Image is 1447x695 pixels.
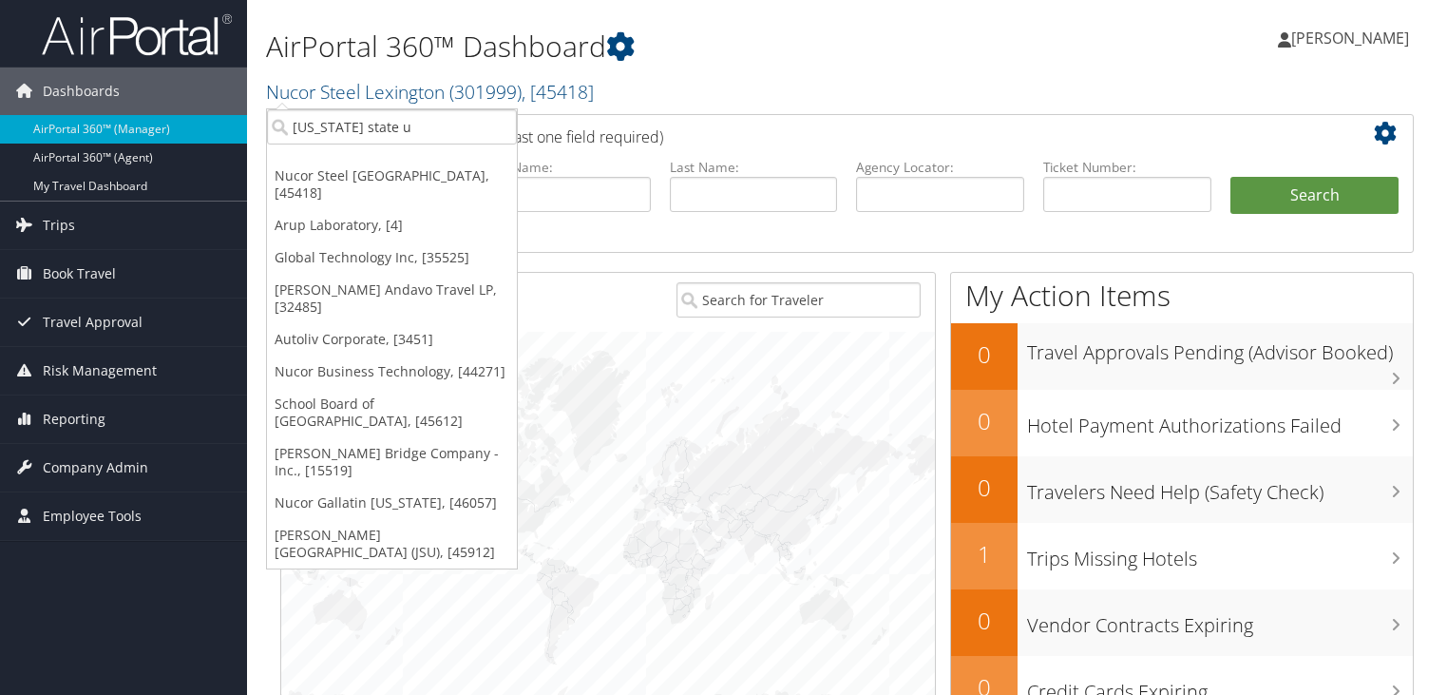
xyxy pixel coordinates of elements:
[1027,536,1413,572] h3: Trips Missing Hotels
[1230,177,1399,215] button: Search
[1043,158,1211,177] label: Ticket Number:
[1027,330,1413,366] h3: Travel Approvals Pending (Advisor Booked)
[267,241,517,274] a: Global Technology Inc, [35525]
[1278,10,1428,67] a: [PERSON_NAME]
[951,538,1018,570] h2: 1
[951,472,1018,504] h2: 0
[295,118,1304,150] h2: Airtinerary Lookup
[1027,603,1413,639] h3: Vendor Contracts Expiring
[482,126,663,147] span: (at least one field required)
[951,323,1413,390] a: 0Travel Approvals Pending (Advisor Booked)
[267,519,517,569] a: [PERSON_NAME][GEOGRAPHIC_DATA] (JSU), [45912]
[267,160,517,209] a: Nucor Steel [GEOGRAPHIC_DATA], [45418]
[483,158,651,177] label: First Name:
[43,299,143,346] span: Travel Approval
[951,338,1018,371] h2: 0
[43,347,157,395] span: Risk Management
[1027,403,1413,439] h3: Hotel Payment Authorizations Failed
[267,209,517,241] a: Arup Laboratory, [4]
[43,492,142,540] span: Employee Tools
[43,68,120,115] span: Dashboards
[267,437,517,487] a: [PERSON_NAME] Bridge Company - Inc., [15519]
[267,487,517,519] a: Nucor Gallatin [US_STATE], [46057]
[42,12,232,57] img: airportal-logo.png
[266,79,594,105] a: Nucor Steel Lexington
[951,605,1018,637] h2: 0
[676,282,921,318] input: Search for Traveler
[43,202,75,249] span: Trips
[951,390,1413,456] a: 0Hotel Payment Authorizations Failed
[522,79,594,105] span: , [ 45418 ]
[43,250,116,298] span: Book Travel
[1291,28,1409,48] span: [PERSON_NAME]
[267,356,517,388] a: Nucor Business Technology, [44271]
[670,158,838,177] label: Last Name:
[951,523,1413,589] a: 1Trips Missing Hotels
[43,396,105,443] span: Reporting
[856,158,1024,177] label: Agency Locator:
[951,589,1413,656] a: 0Vendor Contracts Expiring
[449,79,522,105] span: ( 301999 )
[266,27,1040,67] h1: AirPortal 360™ Dashboard
[1027,470,1413,506] h3: Travelers Need Help (Safety Check)
[951,405,1018,437] h2: 0
[951,456,1413,523] a: 0Travelers Need Help (Safety Check)
[267,323,517,356] a: Autoliv Corporate, [3451]
[267,109,517,145] input: Search Accounts
[267,388,517,437] a: School Board of [GEOGRAPHIC_DATA], [45612]
[267,274,517,323] a: [PERSON_NAME] Andavo Travel LP, [32485]
[43,444,148,492] span: Company Admin
[951,276,1413,316] h1: My Action Items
